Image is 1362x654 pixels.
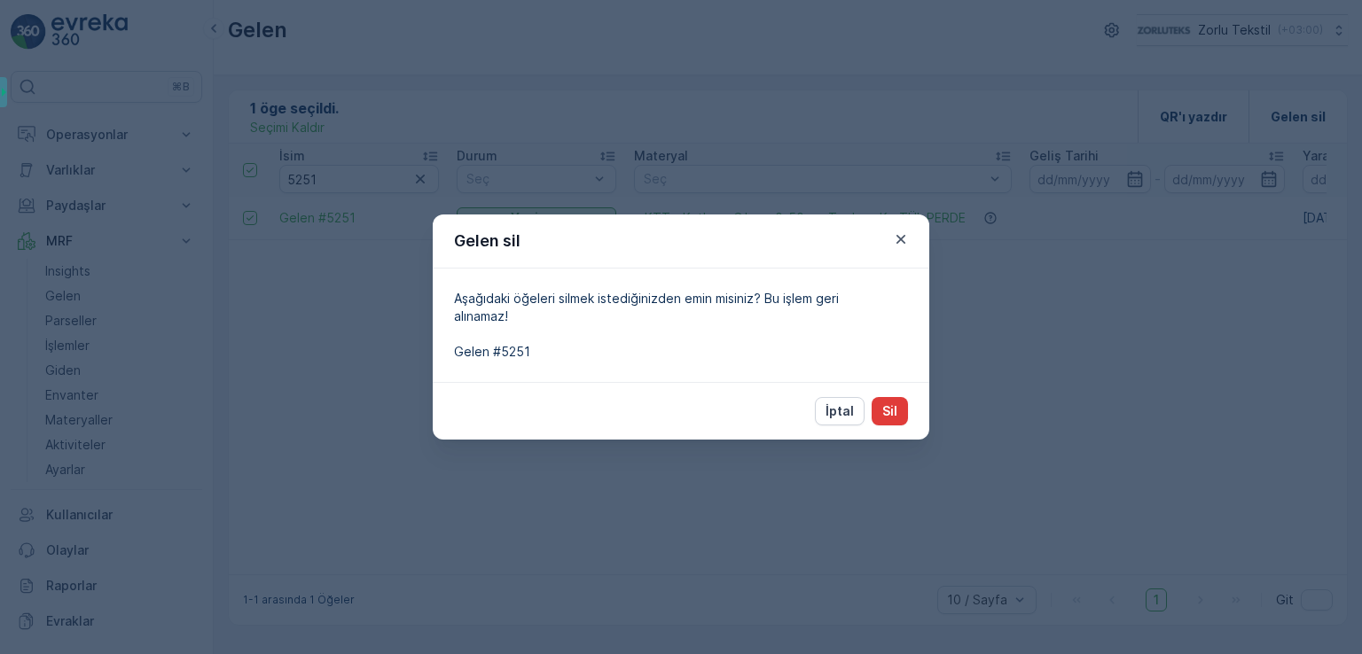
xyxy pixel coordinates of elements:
[826,402,854,420] p: İptal
[454,343,908,361] span: Gelen #5251
[454,290,891,325] p: Aşağıdaki öğeleri silmek istediğinizden emin misiniz? Bu işlem geri alınamaz!
[882,402,897,420] p: Sil
[815,397,865,425] button: İptal
[872,397,908,425] button: Sil
[454,229,521,253] p: Gelen sil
